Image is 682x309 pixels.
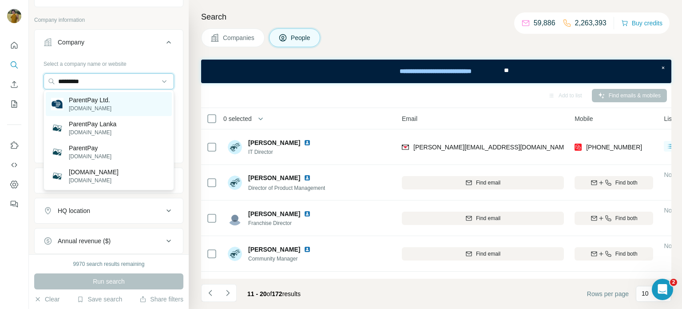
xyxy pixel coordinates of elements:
[575,143,582,152] img: provider prospeo logo
[575,18,607,28] p: 2,263,393
[615,179,638,187] span: Find both
[58,237,111,245] div: Annual revenue ($)
[575,212,653,225] button: Find both
[587,289,629,298] span: Rows per page
[247,290,301,297] span: results
[304,139,311,146] img: LinkedIn logo
[248,185,325,191] span: Director of Product Management
[267,290,272,297] span: of
[402,143,409,152] img: provider findymail logo
[228,247,242,261] img: Avatar
[7,96,21,112] button: My lists
[402,176,564,189] button: Find email
[248,255,314,263] span: Community Manager
[670,279,677,286] span: 2
[575,114,593,123] span: Mobile
[44,56,174,68] div: Select a company name or website
[664,114,677,123] span: Lists
[35,170,183,191] button: Industry
[248,148,314,156] span: IT Director
[476,214,500,222] span: Find email
[228,211,242,225] img: Avatar
[201,11,671,23] h4: Search
[7,157,21,173] button: Use Surfe API
[201,60,671,83] iframe: Banner
[534,18,555,28] p: 59,886
[69,96,111,104] p: ParentPay Ltd.
[476,250,500,258] span: Find email
[73,260,145,268] div: 9970 search results remaining
[69,128,116,136] p: [DOMAIN_NAME]
[7,37,21,53] button: Quick start
[7,76,21,92] button: Enrich CSV
[248,209,300,218] span: [PERSON_NAME]
[69,144,111,152] p: ParentPay
[615,250,638,258] span: Find both
[223,33,255,42] span: Companies
[35,32,183,56] button: Company
[247,290,267,297] span: 11 - 20
[248,173,300,182] span: [PERSON_NAME]
[51,146,63,158] img: ParentPay
[248,245,300,254] span: [PERSON_NAME]
[291,33,311,42] span: People
[51,122,63,134] img: ParentPay Lanka
[69,177,119,185] p: [DOMAIN_NAME]
[139,295,183,304] button: Share filters
[35,230,183,252] button: Annual revenue ($)
[51,170,63,182] img: parentpaylogin.com
[621,17,662,29] button: Buy credits
[304,246,311,253] img: LinkedIn logo
[34,16,183,24] p: Company information
[58,38,84,47] div: Company
[272,290,282,297] span: 172
[58,206,90,215] div: HQ location
[7,177,21,193] button: Dashboard
[652,279,673,300] iframe: Intercom live chat
[7,137,21,153] button: Use Surfe on LinkedIn
[402,212,564,225] button: Find email
[7,196,21,212] button: Feedback
[586,144,642,151] span: [PHONE_NUMBER]
[34,295,59,304] button: Clear
[575,176,653,189] button: Find both
[219,284,237,302] button: Navigate to next page
[476,179,500,187] span: Find email
[69,104,111,112] p: [DOMAIN_NAME]
[413,144,570,151] span: [PERSON_NAME][EMAIL_ADDRESS][DOMAIN_NAME]
[228,176,242,190] img: Avatar
[7,9,21,23] img: Avatar
[615,214,638,222] span: Find both
[402,114,417,123] span: Email
[51,98,63,110] img: ParentPay Ltd.
[642,289,649,298] p: 10
[35,200,183,221] button: HQ location
[304,210,311,217] img: LinkedIn logo
[69,168,119,177] p: [DOMAIN_NAME]
[7,57,21,73] button: Search
[69,120,116,128] p: ParentPay Lanka
[248,138,300,147] span: [PERSON_NAME]
[402,247,564,261] button: Find email
[223,114,252,123] span: 0 selected
[201,284,219,302] button: Navigate to previous page
[248,219,314,227] span: Franchise Director
[228,140,242,154] img: Avatar
[575,247,653,261] button: Find both
[304,174,311,181] img: LinkedIn logo
[69,152,111,161] p: [DOMAIN_NAME]
[77,295,122,304] button: Save search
